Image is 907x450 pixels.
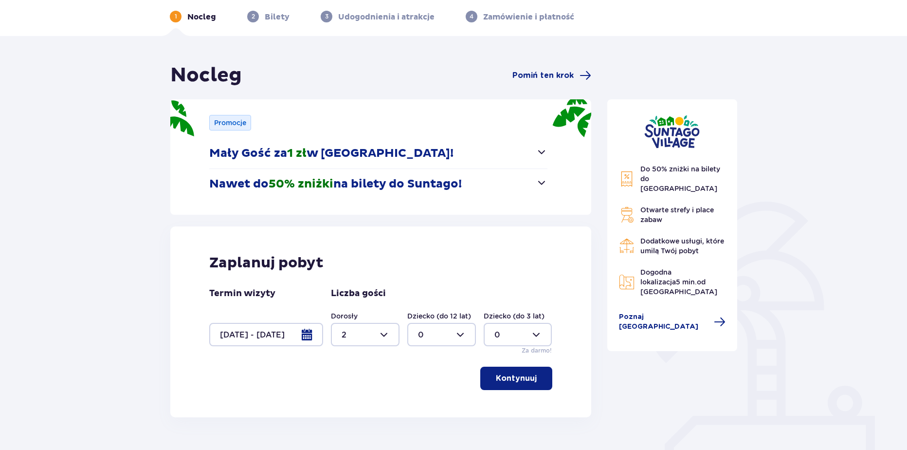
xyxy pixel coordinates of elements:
[175,12,177,21] p: 1
[466,11,574,22] div: 4Zamówienie i płatność
[496,373,537,384] p: Kontynuuj
[619,171,635,187] img: Discount Icon
[338,12,435,22] p: Udogodnienia i atrakcje
[619,238,635,254] img: Restaurant Icon
[170,63,242,88] h1: Nocleg
[483,12,574,22] p: Zamówienie i płatność
[484,311,544,321] label: Dziecko (do 3 lat)
[209,254,324,272] p: Zaplanuj pobyt
[676,278,697,286] span: 5 min.
[170,11,216,22] div: 1Nocleg
[331,288,386,300] p: Liczba gości
[640,268,717,296] span: Dogodna lokalizacja od [GEOGRAPHIC_DATA]
[619,312,726,332] a: Poznaj [GEOGRAPHIC_DATA]
[209,288,275,300] p: Termin wizyty
[321,11,435,22] div: 3Udogodnienia i atrakcje
[619,274,635,290] img: Map Icon
[214,118,246,128] p: Promocje
[252,12,255,21] p: 2
[265,12,290,22] p: Bilety
[209,169,547,199] button: Nawet do50% zniżkina bilety do Suntago!
[407,311,471,321] label: Dziecko (do 12 lat)
[287,146,307,161] span: 1 zł
[512,70,591,81] a: Pomiń ten krok
[247,11,290,22] div: 2Bilety
[512,70,574,81] span: Pomiń ten krok
[331,311,358,321] label: Dorosły
[480,367,552,390] button: Kontynuuj
[209,146,453,161] p: Mały Gość za w [GEOGRAPHIC_DATA]!
[640,165,720,192] span: Do 50% zniżki na bilety do [GEOGRAPHIC_DATA]
[209,138,547,169] button: Mały Gość za1 złw [GEOGRAPHIC_DATA]!
[470,12,473,21] p: 4
[644,115,700,149] img: Suntago Village
[640,237,724,255] span: Dodatkowe usługi, które umilą Twój pobyt
[640,206,714,224] span: Otwarte strefy i place zabaw
[187,12,216,22] p: Nocleg
[619,312,708,332] span: Poznaj [GEOGRAPHIC_DATA]
[209,177,462,191] p: Nawet do na bilety do Suntago!
[269,177,333,191] span: 50% zniżki
[522,346,552,355] p: Za darmo!
[325,12,328,21] p: 3
[619,207,635,223] img: Grill Icon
